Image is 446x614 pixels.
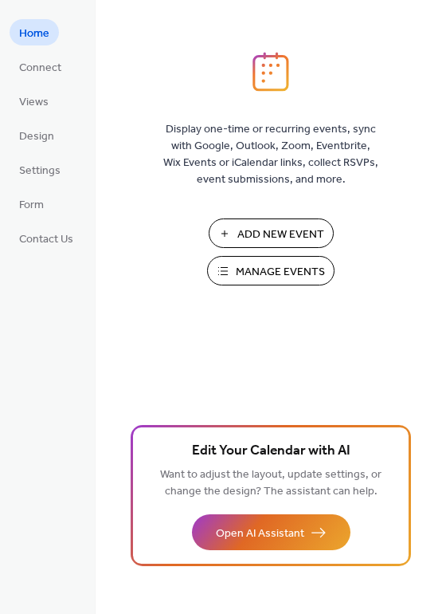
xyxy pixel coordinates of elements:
img: logo_icon.svg [252,52,289,92]
span: Contact Us [19,231,73,248]
span: Want to adjust the layout, update settings, or change the design? The assistant can help. [160,464,381,502]
span: Manage Events [236,264,325,281]
a: Home [10,19,59,45]
span: Views [19,94,49,111]
a: Design [10,122,64,148]
span: Display one-time or recurring events, sync with Google, Outlook, Zoom, Eventbrite, Wix Events or ... [163,121,378,188]
span: Edit Your Calendar with AI [192,440,350,462]
button: Add New Event [209,218,334,248]
a: Contact Us [10,225,83,251]
a: Form [10,191,53,217]
a: Settings [10,156,70,183]
a: Views [10,88,58,114]
span: Connect [19,60,61,77]
span: Settings [19,163,61,179]
button: Open AI Assistant [192,514,350,550]
span: Open AI Assistant [216,525,304,542]
button: Manage Events [207,256,334,285]
span: Design [19,128,54,145]
span: Add New Event [237,226,324,243]
span: Form [19,197,44,214]
span: Home [19,26,49,42]
a: Connect [10,53,71,80]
